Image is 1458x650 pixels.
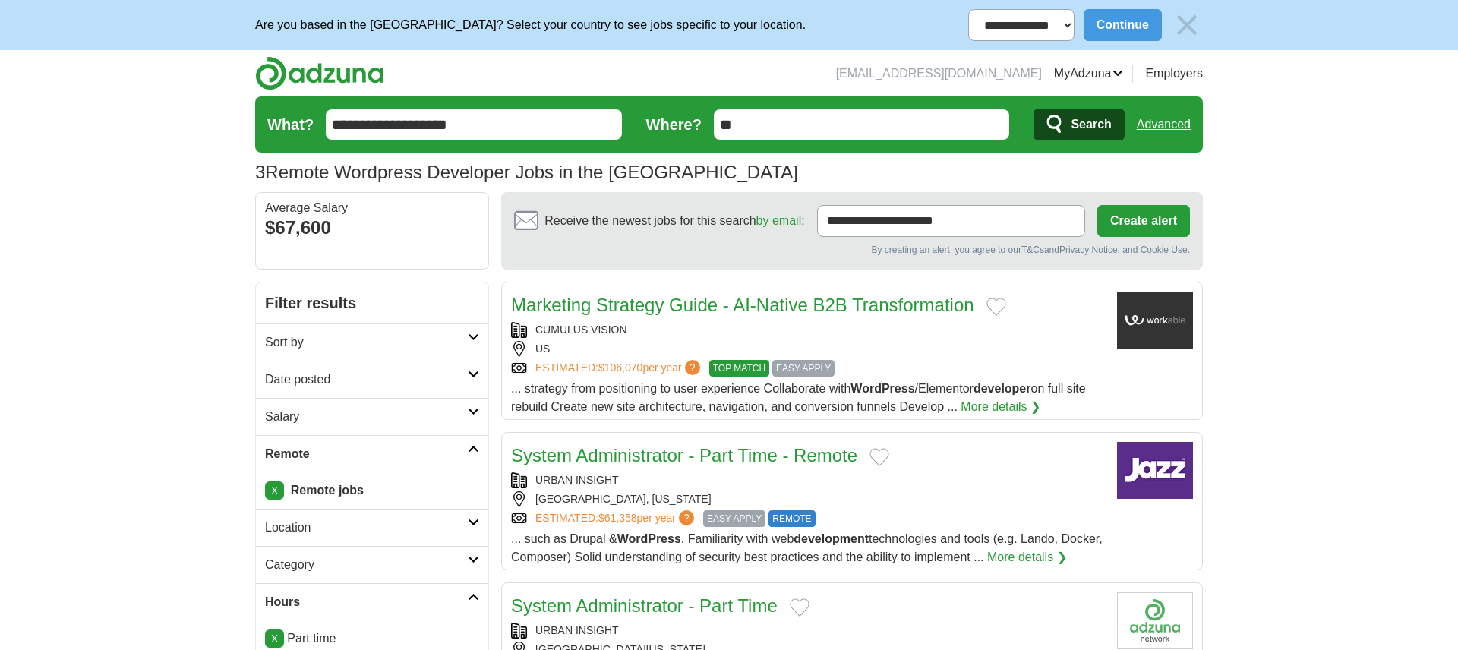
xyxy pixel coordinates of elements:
[986,298,1006,316] button: Add to favorite jobs
[514,243,1190,257] div: By creating an alert, you agree to our and , and Cookie Use.
[617,532,681,545] strong: WordPress
[1137,109,1191,140] a: Advanced
[1117,442,1193,499] img: Company logo
[511,382,1086,413] span: ... strategy from positioning to user experience Collaborate with /Elementor on full site rebuild...
[685,360,700,375] span: ?
[511,595,778,616] a: System Administrator - Part Time
[869,448,889,466] button: Add to favorite jobs
[1145,65,1203,83] a: Employers
[790,598,809,617] button: Add to favorite jobs
[256,282,488,323] h2: Filter results
[961,398,1040,416] a: More details ❯
[265,408,468,426] h2: Salary
[679,510,694,525] span: ?
[265,371,468,389] h2: Date posted
[511,341,1105,357] div: US
[511,322,1105,338] div: CUMULUS VISION
[265,629,479,648] li: Part time
[291,484,364,497] strong: Remote jobs
[1071,109,1111,140] span: Search
[772,360,835,377] span: EASY APPLY
[256,583,488,620] a: Hours
[511,532,1103,563] span: ... such as Drupal & . Familiarity with web technologies and tools (e.g. Lando, Docker, Composer)...
[756,214,802,227] a: by email
[1054,65,1124,83] a: MyAdzuna
[544,212,804,230] span: Receive the newest jobs for this search :
[255,162,798,182] h1: Remote Wordpress Developer Jobs in the [GEOGRAPHIC_DATA]
[598,361,642,374] span: $106,070
[1171,9,1203,41] img: icon_close_no_bg.svg
[256,435,488,472] a: Remote
[836,65,1042,83] li: [EMAIL_ADDRESS][DOMAIN_NAME]
[794,532,869,545] strong: development
[535,360,703,377] a: ESTIMATED:$106,070per year?
[703,510,765,527] span: EASY APPLY
[511,445,857,465] a: System Administrator - Part Time - Remote
[511,491,1105,507] div: [GEOGRAPHIC_DATA], [US_STATE]
[511,295,974,315] a: Marketing Strategy Guide - AI-Native B2B Transformation
[265,445,468,463] h2: Remote
[265,556,468,574] h2: Category
[1034,109,1124,140] button: Search
[265,629,284,648] a: X
[256,509,488,546] a: Location
[265,481,284,500] a: X
[1117,292,1193,349] img: Company logo
[1097,205,1190,237] button: Create alert
[646,113,702,136] label: Where?
[265,214,479,241] div: $67,600
[256,398,488,435] a: Salary
[511,623,1105,639] div: URBAN INSIGHT
[709,360,769,377] span: TOP MATCH
[267,113,314,136] label: What?
[1059,245,1118,255] a: Privacy Notice
[1117,592,1193,649] img: Company logo
[598,512,637,524] span: $61,358
[1021,245,1044,255] a: T&Cs
[850,382,914,395] strong: WordPress
[265,519,468,537] h2: Location
[255,56,384,90] img: Adzuna logo
[511,472,1105,488] div: URBAN INSIGHT
[255,159,265,186] span: 3
[987,548,1067,566] a: More details ❯
[768,510,815,527] span: REMOTE
[256,546,488,583] a: Category
[256,361,488,398] a: Date posted
[974,382,1031,395] strong: developer
[535,510,697,527] a: ESTIMATED:$61,358per year?
[265,593,468,611] h2: Hours
[1084,9,1162,41] button: Continue
[256,323,488,361] a: Sort by
[265,333,468,352] h2: Sort by
[255,16,806,34] p: Are you based in the [GEOGRAPHIC_DATA]? Select your country to see jobs specific to your location.
[265,202,479,214] div: Average Salary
